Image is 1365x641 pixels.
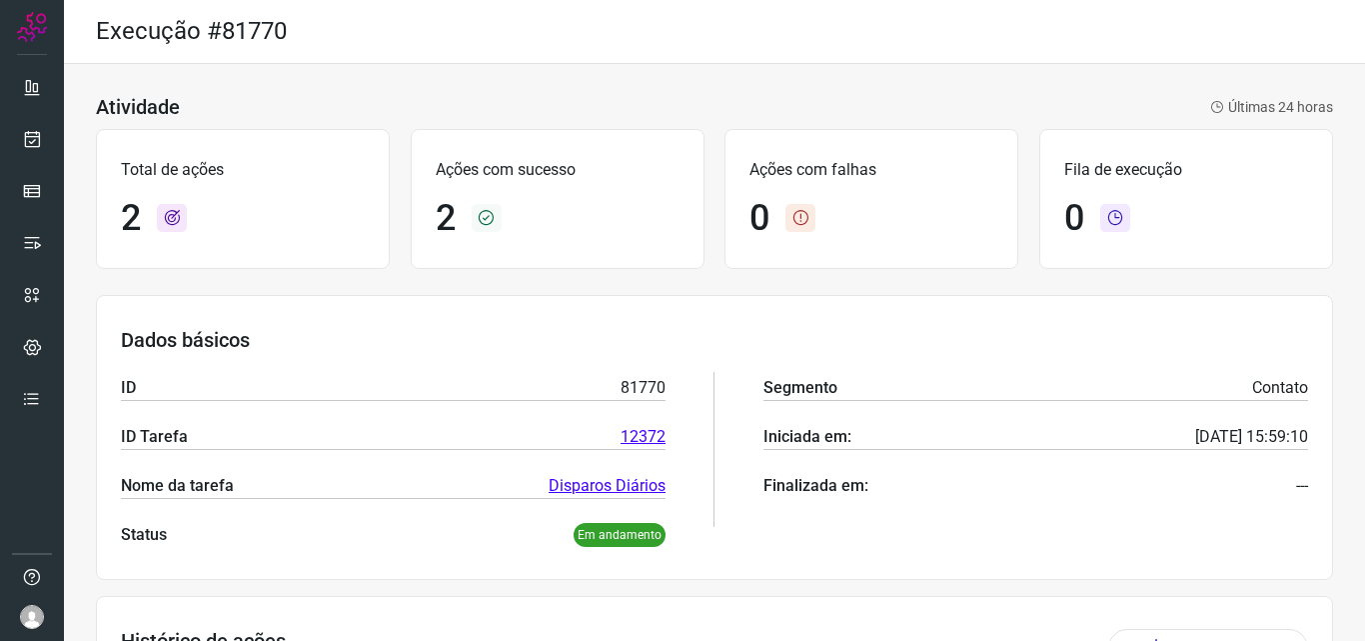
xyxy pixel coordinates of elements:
h1: 0 [749,197,769,240]
p: Contato [1252,376,1308,400]
h3: Atividade [96,95,180,119]
h1: 2 [436,197,456,240]
p: Status [121,523,167,547]
a: 12372 [621,425,666,449]
p: 81770 [621,376,666,400]
p: Segmento [763,376,837,400]
p: Nome da tarefa [121,474,234,498]
p: --- [1296,474,1308,498]
h3: Dados básicos [121,328,1308,352]
p: ID Tarefa [121,425,188,449]
p: ID [121,376,136,400]
p: Em andamento [574,523,666,547]
h2: Execução #81770 [96,17,287,46]
p: Finalizada em: [763,474,868,498]
img: avatar-user-boy.jpg [20,605,44,629]
p: Fila de execução [1064,158,1308,182]
img: Logo [17,12,47,42]
a: Disparos Diários [549,474,666,498]
p: Ações com falhas [749,158,993,182]
p: Iniciada em: [763,425,851,449]
p: [DATE] 15:59:10 [1195,425,1308,449]
p: Ações com sucesso [436,158,680,182]
h1: 2 [121,197,141,240]
h1: 0 [1064,197,1084,240]
p: Total de ações [121,158,365,182]
p: Últimas 24 horas [1210,97,1333,118]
